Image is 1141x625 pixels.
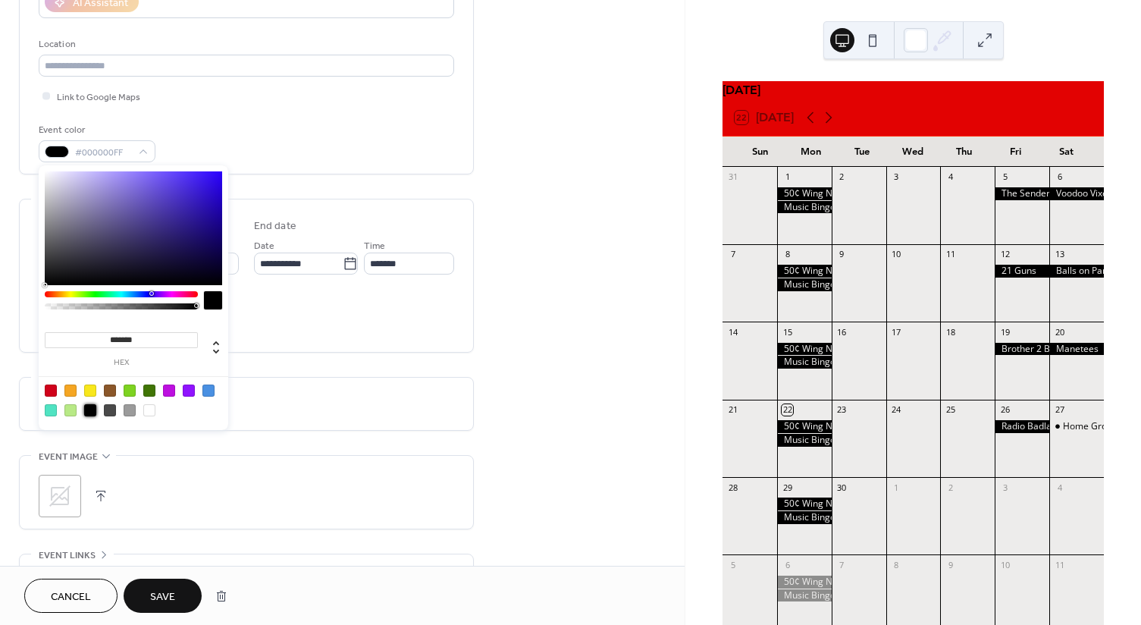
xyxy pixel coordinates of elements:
div: 8 [891,559,902,570]
div: Sun [735,137,785,167]
div: #4A90E2 [202,385,215,397]
div: #D0021B [45,385,57,397]
div: 13 [1054,249,1065,260]
div: 7 [727,249,738,260]
div: 11 [1054,559,1065,570]
div: 1 [891,482,902,493]
div: 50¢ Wing Night [777,343,832,356]
span: Date [254,238,274,254]
div: End date [254,218,296,234]
div: 30 [836,482,848,493]
div: 17 [891,326,902,338]
span: Event links [39,548,96,564]
div: 20 [1054,326,1065,338]
div: 50¢ Wing Night [777,187,832,200]
div: 50¢ Wing Night [777,265,832,278]
div: 10 [891,249,902,260]
div: #4A4A4A [104,404,116,416]
div: Fri [989,137,1040,167]
div: ••• [20,554,473,586]
div: #9013FE [183,385,195,397]
div: 14 [727,326,738,338]
div: Tue [837,137,888,167]
div: Location [39,36,451,52]
span: Save [150,589,175,605]
div: 27 [1054,404,1065,416]
div: #B8E986 [64,404,77,416]
div: Music Bingo 7pm-9pm [777,511,832,524]
div: The Senders [995,187,1049,200]
div: 24 [891,404,902,416]
div: 3 [891,171,902,183]
div: #9B9B9B [124,404,136,416]
div: 19 [999,326,1011,338]
div: #F8E71C [84,385,96,397]
div: Sat [1041,137,1092,167]
div: 50¢ Wing Night [777,576,832,589]
div: Mon [785,137,836,167]
span: Link to Google Maps [57,90,140,105]
div: 26 [999,404,1011,416]
div: 1 [782,171,793,183]
button: Cancel [24,579,118,613]
div: #FFFFFF [143,404,155,416]
div: 21 Guns [995,265,1049,278]
div: 15 [782,326,793,338]
div: #F5A623 [64,385,77,397]
div: Music Bingo 7pm-9pm [777,434,832,447]
div: 8 [782,249,793,260]
div: 5 [999,171,1011,183]
div: [DATE] [723,81,1104,99]
div: Voodoo Vixen [1049,187,1104,200]
div: Music Bingo 7pm-9pm [777,201,832,214]
div: 50¢ Wing Night [777,420,832,433]
div: 9 [945,559,956,570]
div: Music Bingo 7pm-9pm [777,278,832,291]
div: 4 [1054,482,1065,493]
div: #000000 [84,404,96,416]
div: 3 [999,482,1011,493]
div: Music Bingo 7pm-9pm [777,356,832,369]
div: 6 [782,559,793,570]
div: Brother 2 Brother [995,343,1049,356]
div: 7 [836,559,848,570]
div: Home Grown [1049,420,1104,433]
span: #000000FF [75,145,131,161]
label: hex [45,359,198,367]
div: 10 [999,559,1011,570]
div: 5 [727,559,738,570]
span: Time [364,238,385,254]
div: Thu [939,137,989,167]
div: 31 [727,171,738,183]
div: Radio Badlands [995,420,1049,433]
div: Manetees [1049,343,1104,356]
div: #417505 [143,385,155,397]
div: 25 [945,404,956,416]
div: 22 [782,404,793,416]
div: 16 [836,326,848,338]
div: Event color [39,122,152,138]
div: #8B572A [104,385,116,397]
div: ; [39,475,81,517]
div: #BD10E0 [163,385,175,397]
div: #50E3C2 [45,404,57,416]
div: 6 [1054,171,1065,183]
div: Wed [888,137,939,167]
div: 2 [945,482,956,493]
div: 23 [836,404,848,416]
div: 18 [945,326,956,338]
div: #7ED321 [124,385,136,397]
div: Music Bingo 7pm-9pm [777,589,832,602]
div: 28 [727,482,738,493]
div: 21 [727,404,738,416]
div: 11 [945,249,956,260]
button: Save [124,579,202,613]
div: 50¢ Wing Night [777,498,832,510]
div: 29 [782,482,793,493]
div: Balls on Parade [1049,265,1104,278]
span: Cancel [51,589,91,605]
div: Home Grown [1063,420,1119,433]
div: 4 [945,171,956,183]
div: 12 [999,249,1011,260]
